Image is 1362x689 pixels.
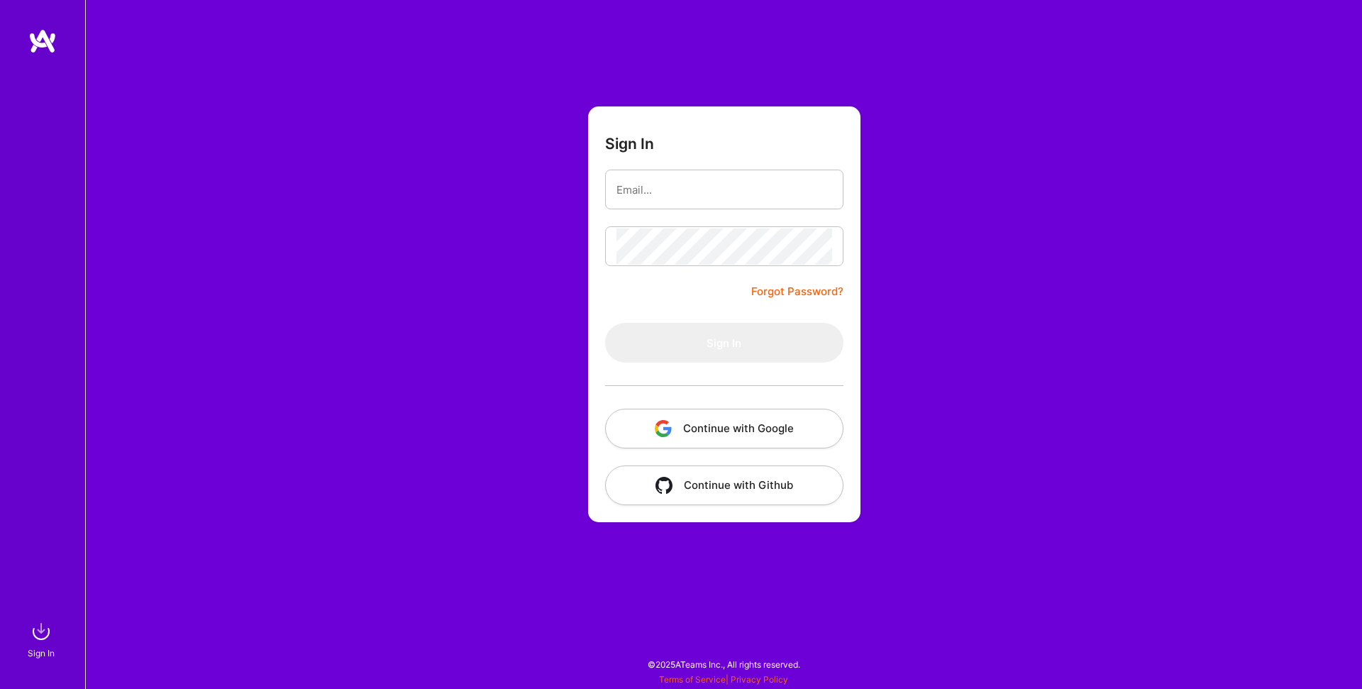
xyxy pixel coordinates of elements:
[659,674,788,685] span: |
[605,465,843,505] button: Continue with Github
[85,646,1362,682] div: © 2025 ATeams Inc., All rights reserved.
[751,283,843,300] a: Forgot Password?
[27,617,55,646] img: sign in
[605,323,843,363] button: Sign In
[28,28,57,54] img: logo
[655,477,672,494] img: icon
[605,135,654,153] h3: Sign In
[605,409,843,448] button: Continue with Google
[731,674,788,685] a: Privacy Policy
[616,172,832,208] input: Email...
[655,420,672,437] img: icon
[659,674,726,685] a: Terms of Service
[30,617,55,661] a: sign inSign In
[28,646,55,661] div: Sign In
